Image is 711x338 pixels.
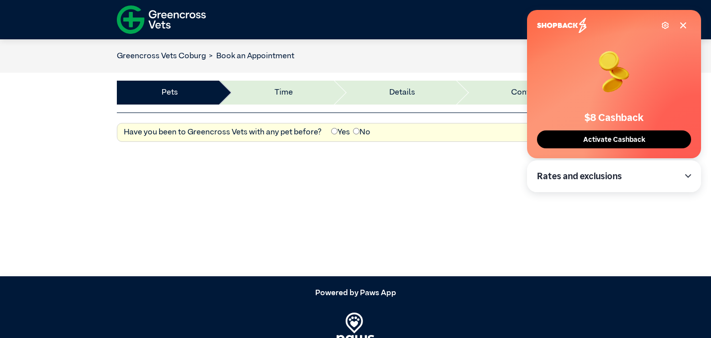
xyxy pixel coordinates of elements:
a: Greencross Vets Coburg [117,52,206,60]
label: Have you been to Greencross Vets with any pet before? [124,126,322,138]
label: No [353,126,370,138]
input: Yes [331,128,338,134]
a: Pets [162,87,178,99]
label: Yes [331,126,350,138]
li: Book an Appointment [206,50,294,62]
input: No [353,128,359,134]
h5: Powered by Paws App [117,289,594,298]
img: f-logo [117,2,206,37]
nav: breadcrumb [117,50,294,62]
